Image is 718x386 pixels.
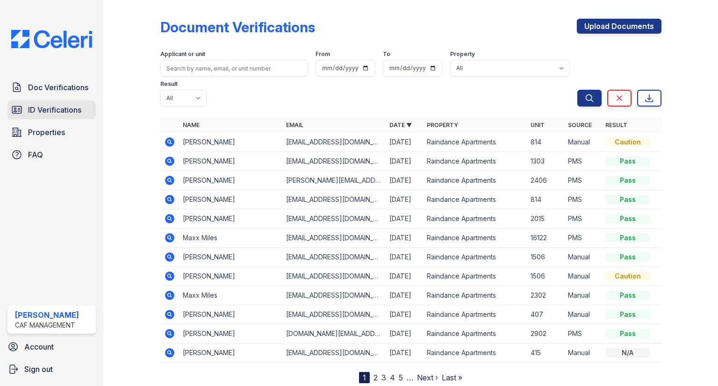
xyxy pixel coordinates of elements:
a: 3 [381,373,386,382]
td: Raindance Apartments [423,248,526,267]
td: 16122 [527,229,564,248]
td: [PERSON_NAME] [179,190,282,209]
div: Pass [605,233,650,243]
td: [PERSON_NAME] [179,343,282,363]
td: [DATE] [386,152,423,171]
a: Doc Verifications [7,78,96,97]
td: [DATE] [386,171,423,190]
a: Unit [531,122,545,129]
td: [DOMAIN_NAME][EMAIL_ADDRESS][DOMAIN_NAME] [282,324,386,343]
div: CAF Management [15,321,79,330]
td: [PERSON_NAME] [179,324,282,343]
td: Raindance Apartments [423,267,526,286]
a: FAQ [7,145,96,164]
td: Maxx Miles [179,286,282,305]
a: Source [568,122,592,129]
td: Manual [564,286,602,305]
a: Last » [442,373,462,382]
a: Sign out [4,360,100,379]
td: PMS [564,229,602,248]
a: ID Verifications [7,100,96,119]
a: Date ▼ [389,122,412,129]
div: Pass [605,252,650,262]
a: Result [605,122,627,129]
div: Pass [605,195,650,204]
a: 2 [373,373,378,382]
td: [PERSON_NAME] [179,248,282,267]
label: From [316,50,330,58]
td: [DATE] [386,305,423,324]
td: Manual [564,343,602,363]
td: 814 [527,133,564,152]
td: [DATE] [386,343,423,363]
td: [EMAIL_ADDRESS][DOMAIN_NAME] [282,286,386,305]
td: PMS [564,190,602,209]
span: FAQ [28,149,43,160]
td: 415 [527,343,564,363]
td: PMS [564,171,602,190]
td: 2015 [527,209,564,229]
td: 2902 [527,324,564,343]
td: [PERSON_NAME] [179,209,282,229]
div: [PERSON_NAME] [15,309,79,321]
a: 5 [399,373,403,382]
td: [DATE] [386,133,423,152]
td: [DATE] [386,248,423,267]
td: 2302 [527,286,564,305]
td: 1303 [527,152,564,171]
span: Account [24,341,54,352]
td: Raindance Apartments [423,305,526,324]
td: Maxx Miles [179,229,282,248]
td: Raindance Apartments [423,324,526,343]
td: [EMAIL_ADDRESS][DOMAIN_NAME] [282,209,386,229]
td: 2406 [527,171,564,190]
div: Caution [605,272,650,281]
td: Raindance Apartments [423,171,526,190]
td: [DATE] [386,229,423,248]
div: Caution [605,137,650,147]
input: Search by name, email, or unit number [160,60,308,77]
div: Pass [605,157,650,166]
td: [EMAIL_ADDRESS][DOMAIN_NAME] [282,267,386,286]
td: 407 [527,305,564,324]
td: [PERSON_NAME] [179,133,282,152]
a: Name [183,122,200,129]
td: Manual [564,305,602,324]
td: 814 [527,190,564,209]
a: Account [4,337,100,356]
td: Manual [564,133,602,152]
div: N/A [605,348,650,357]
td: [EMAIL_ADDRESS][DOMAIN_NAME] [282,133,386,152]
label: Property [450,50,475,58]
span: Doc Verifications [28,82,88,93]
div: Pass [605,214,650,223]
td: [PERSON_NAME] [179,305,282,324]
div: Pass [605,329,650,338]
span: Sign out [24,364,53,375]
td: [DATE] [386,324,423,343]
td: Raindance Apartments [423,190,526,209]
td: [PERSON_NAME] [179,152,282,171]
a: Property [427,122,458,129]
div: Pass [605,291,650,300]
div: Pass [605,310,650,319]
a: 4 [390,373,395,382]
td: Raindance Apartments [423,133,526,152]
label: Result [160,80,178,88]
td: Raindance Apartments [423,286,526,305]
span: … [407,372,413,383]
td: [EMAIL_ADDRESS][DOMAIN_NAME] [282,343,386,363]
td: [DATE] [386,267,423,286]
td: [EMAIL_ADDRESS][DOMAIN_NAME] [282,305,386,324]
td: [EMAIL_ADDRESS][DOMAIN_NAME] [282,190,386,209]
div: 1 [359,372,370,383]
td: [EMAIL_ADDRESS][DOMAIN_NAME] [282,248,386,267]
td: [DATE] [386,190,423,209]
td: [PERSON_NAME][EMAIL_ADDRESS][DOMAIN_NAME] [282,171,386,190]
td: [DATE] [386,286,423,305]
div: Pass [605,176,650,185]
span: Properties [28,127,65,138]
a: Next › [417,373,438,382]
td: 1506 [527,248,564,267]
td: [PERSON_NAME] [179,171,282,190]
